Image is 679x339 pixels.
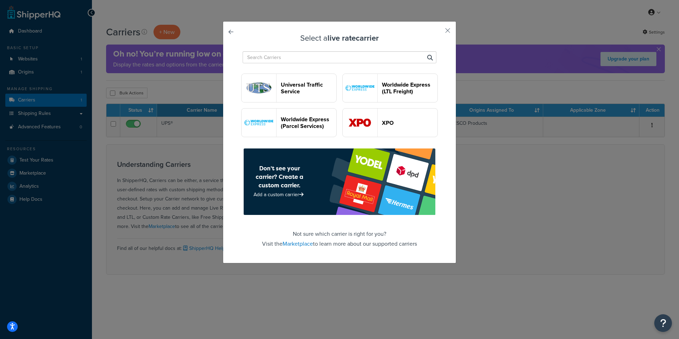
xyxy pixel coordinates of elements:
button: utsFreight logoUniversal Traffic Service [241,74,337,103]
img: worldwideExpress logo [242,109,276,137]
button: worldwideExpress logoWorldwide Express (Parcel Services) [241,108,337,137]
button: xpoFreight logoXPO [342,108,438,137]
footer: Not sure which carrier is right for you? Visit the to learn more about our supported carriers [241,148,438,249]
header: Worldwide Express (Parcel Services) [281,116,336,129]
button: Open Resource Center [654,314,672,332]
img: xpoFreight logo [343,109,377,137]
strong: live rate carrier [327,32,379,44]
button: worldwideExpressFreight logoWorldwide Express (LTL Freight) [342,74,438,103]
input: Search Carriers [243,51,436,63]
a: Marketplace [283,240,313,248]
h4: Don’t see your carrier? Create a custom carrier. [248,164,311,189]
header: XPO [382,119,437,126]
a: Add a custom carrier [254,191,305,198]
img: worldwideExpressFreight logo [343,74,377,102]
img: utsFreight logo [242,74,276,102]
h3: Select a [241,34,438,42]
header: Universal Traffic Service [281,81,336,95]
header: Worldwide Express (LTL Freight) [382,81,437,95]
